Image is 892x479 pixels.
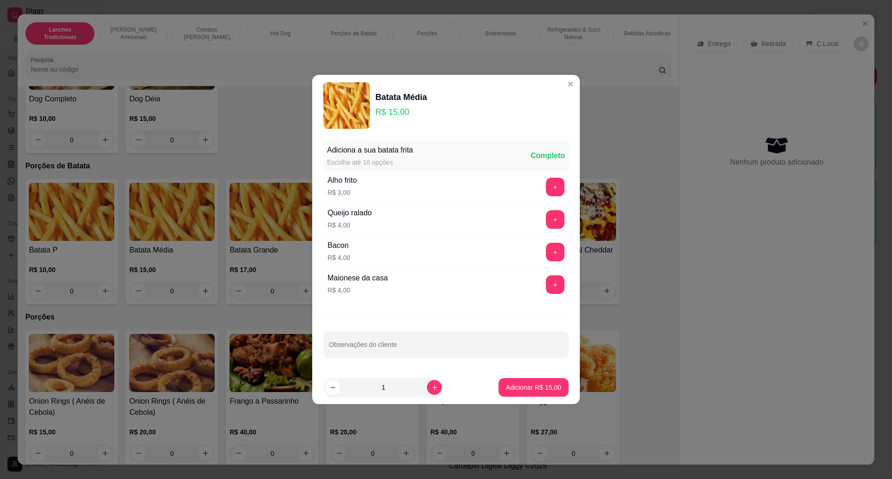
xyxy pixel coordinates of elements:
[531,150,565,161] div: Completo
[375,106,427,119] p: R$ 15,00
[546,210,564,229] button: add
[329,344,563,353] input: Observações do cliente
[328,240,350,251] div: Bacon
[427,380,442,395] button: increase-product-quantity
[546,275,564,294] button: add
[328,220,372,230] p: R$ 4,00
[327,145,413,156] div: Adiciona a sua batata frita
[323,82,370,129] img: product-image
[328,188,357,197] p: R$ 3,00
[506,383,561,392] p: Adicionar R$ 15,00
[328,175,357,186] div: Alho frito
[546,243,564,261] button: add
[328,286,388,295] p: R$ 4,00
[375,91,427,104] div: Batata Média
[498,378,569,397] button: Adicionar R$ 15,00
[328,273,388,284] div: Maionese da casa
[546,178,564,196] button: add
[328,207,372,219] div: Queijo ralado
[327,158,413,167] div: Escolha até 10 opções
[563,77,578,92] button: Close
[328,253,350,262] p: R$ 4,00
[325,380,340,395] button: decrease-product-quantity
